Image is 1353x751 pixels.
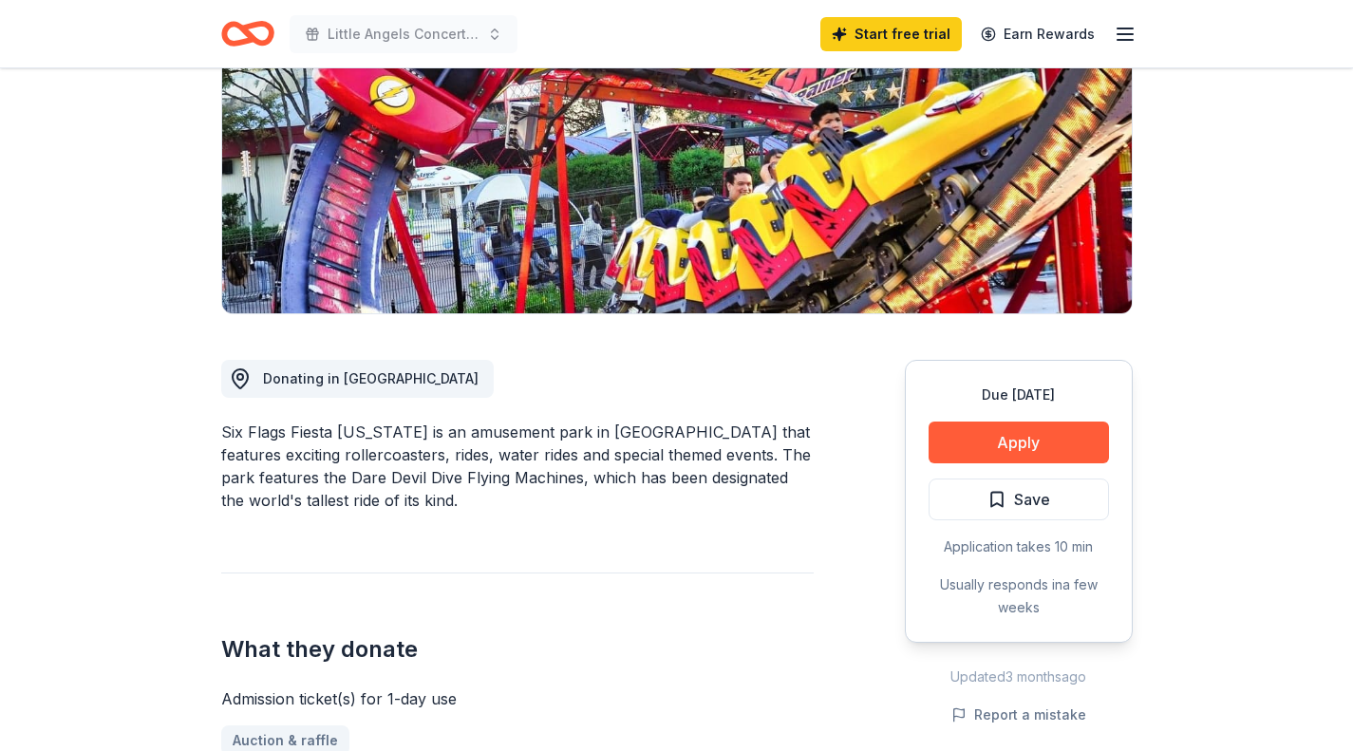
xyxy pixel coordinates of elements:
[820,17,962,51] a: Start free trial
[929,422,1109,463] button: Apply
[929,384,1109,406] div: Due [DATE]
[1014,487,1050,512] span: Save
[929,573,1109,619] div: Usually responds in a few weeks
[221,11,274,56] a: Home
[969,17,1106,51] a: Earn Rewards
[221,634,814,665] h2: What they donate
[263,370,479,386] span: Donating in [GEOGRAPHIC_DATA]
[221,421,814,512] div: Six Flags Fiesta [US_STATE] is an amusement park in [GEOGRAPHIC_DATA] that features exciting roll...
[929,535,1109,558] div: Application takes 10 min
[290,15,517,53] button: Little Angels Concert Fundraiser at [GEOGRAPHIC_DATA]
[929,479,1109,520] button: Save
[951,704,1086,726] button: Report a mistake
[905,666,1133,688] div: Updated 3 months ago
[328,23,479,46] span: Little Angels Concert Fundraiser at [GEOGRAPHIC_DATA]
[221,687,814,710] div: Admission ticket(s) for 1-day use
